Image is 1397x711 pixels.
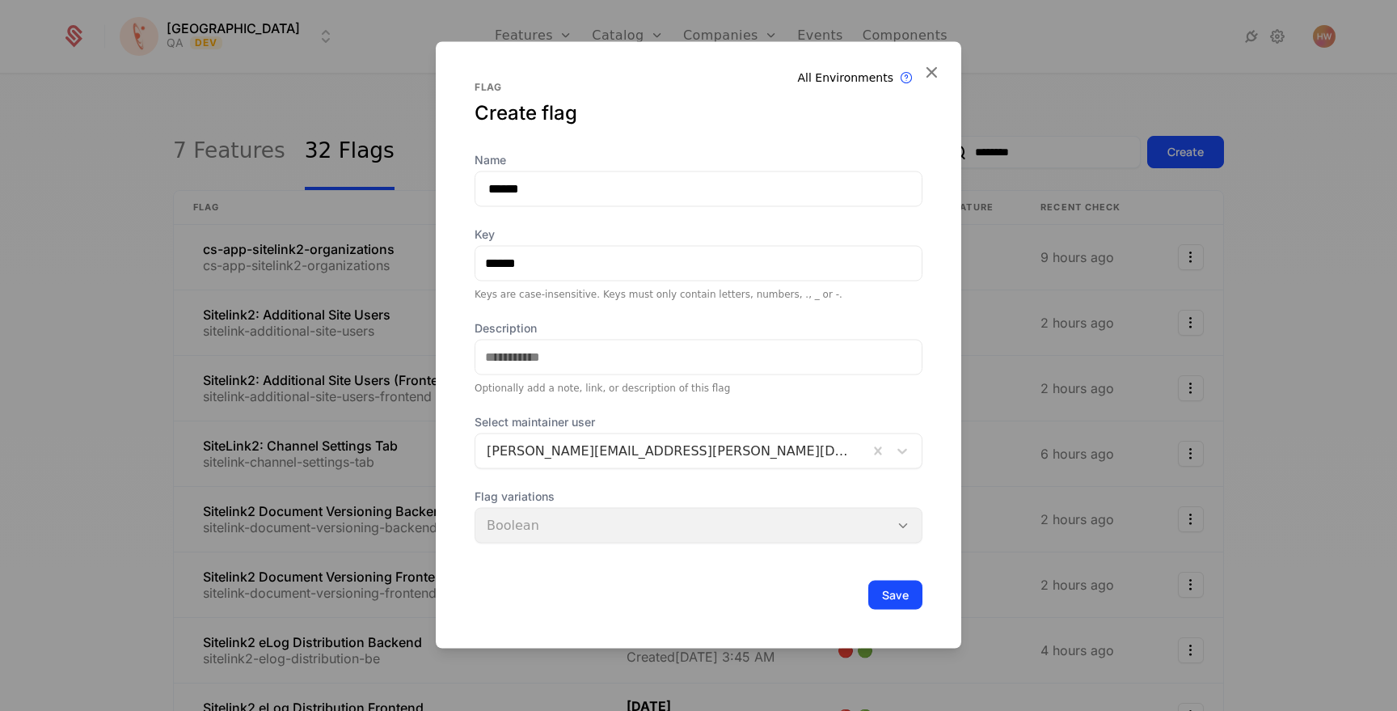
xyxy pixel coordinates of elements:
[475,381,922,394] div: Optionally add a note, link, or description of this flag
[475,320,922,336] label: Description
[475,151,922,167] label: Name
[798,69,894,85] div: All Environments
[868,580,922,609] button: Save
[475,413,922,430] span: Select maintainer user
[475,287,922,300] div: Keys are case-insensitive. Keys must only contain letters, numbers, ., _ or -.
[475,488,922,504] span: Flag variations
[475,99,922,125] div: Create flag
[475,226,922,242] label: Key
[475,80,922,93] div: Flag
